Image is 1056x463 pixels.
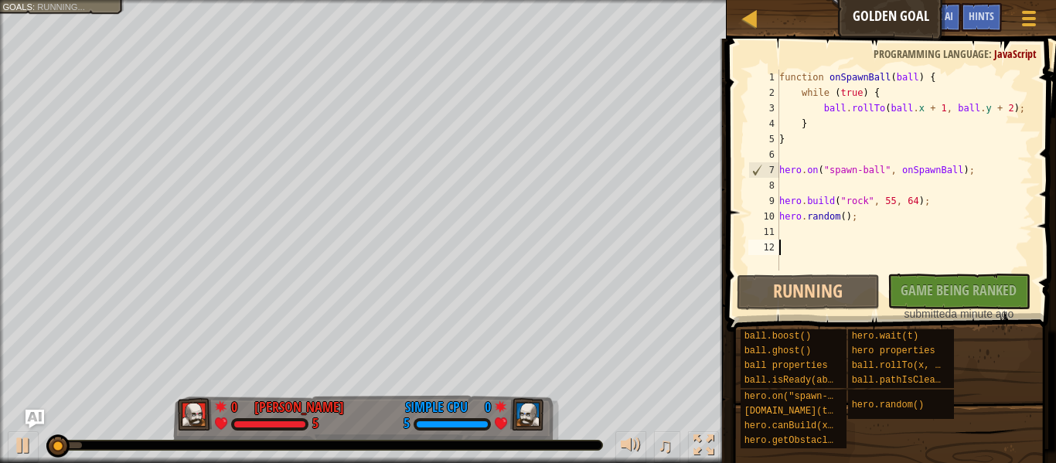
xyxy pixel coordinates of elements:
[748,100,779,116] div: 3
[852,400,925,410] span: hero.random()
[852,375,974,386] span: ball.pathIsClear(x, y)
[475,397,491,411] div: 0
[852,346,935,356] span: hero properties
[254,397,344,417] div: [PERSON_NAME]
[231,397,247,411] div: 0
[748,131,779,147] div: 5
[404,417,410,431] div: 5
[8,431,39,463] button: Ctrl + P: Play
[748,240,779,255] div: 12
[405,397,468,417] div: Simple CPU
[37,2,85,12] span: Running...
[748,178,779,193] div: 8
[32,2,37,12] span: :
[748,116,779,131] div: 4
[1010,3,1048,39] button: Show game menu
[989,46,994,61] span: :
[874,46,989,61] span: Programming language
[852,360,946,371] span: ball.rollTo(x, y)
[744,375,861,386] span: ball.isReady(ability)
[852,331,918,342] span: hero.wait(t)
[657,434,673,457] span: ♫
[615,431,646,463] button: Adjust volume
[510,398,544,431] img: thang_avatar_frame.png
[748,193,779,209] div: 9
[744,406,884,417] span: [DOMAIN_NAME](type, x, y)
[748,224,779,240] div: 11
[994,46,1037,61] span: JavaScript
[748,209,779,224] div: 10
[26,410,44,428] button: Ask AI
[312,417,319,431] div: 5
[744,346,811,356] span: ball.ghost()
[744,360,828,371] span: ball properties
[688,431,719,463] button: Toggle fullscreen
[654,431,680,463] button: ♫
[178,398,212,431] img: thang_avatar_frame.png
[744,331,811,342] span: ball.boost()
[737,274,880,310] button: Running
[744,420,850,431] span: hero.canBuild(x, y)
[748,147,779,162] div: 6
[969,9,994,23] span: Hints
[895,306,1023,322] div: a minute ago
[749,162,779,178] div: 7
[927,9,953,23] span: Ask AI
[748,70,779,85] div: 1
[744,435,878,446] span: hero.getObstacleAt(x, y)
[748,85,779,100] div: 2
[744,391,878,402] span: hero.on("spawn-ball", f)
[2,2,32,12] span: Goals
[904,308,952,320] span: submitted
[919,3,961,32] button: Ask AI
